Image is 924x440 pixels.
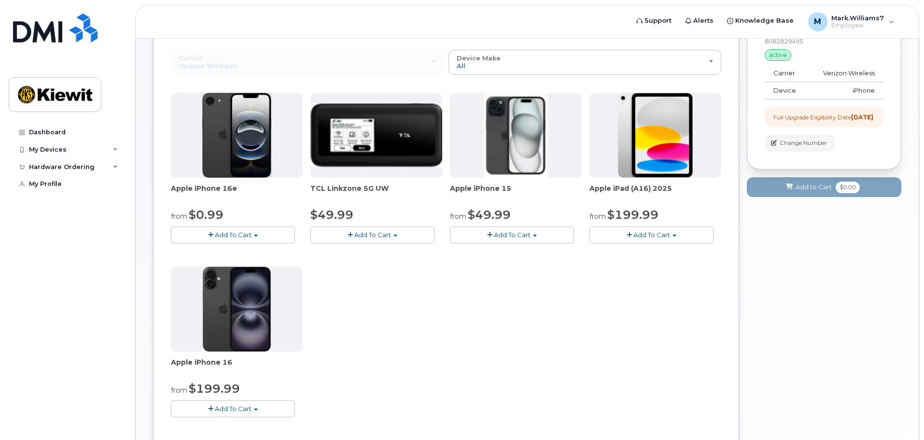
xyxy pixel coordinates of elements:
span: $199.99 [607,208,658,222]
button: Device Make All [448,50,721,75]
img: linkzone5g.png [310,103,442,167]
span: Add To Cart [215,405,252,412]
div: active [765,49,791,61]
a: Knowledge Base [720,11,800,30]
img: iphone_16_plus.png [203,267,271,352]
span: Knowledge Base [735,16,794,26]
button: Change Number [765,135,835,152]
a: Alerts [678,11,720,30]
span: Mark.Williams7 [831,14,884,22]
span: $49.99 [310,208,353,222]
iframe: Messenger Launcher [882,398,917,433]
div: Apple iPhone 15 [450,184,582,203]
span: All [457,62,465,70]
span: Add To Cart [633,231,670,239]
td: Verizon Wireless [808,65,883,82]
button: Add To Cart [171,400,295,417]
span: M [814,16,821,28]
span: Add To Cart [215,231,252,239]
span: $199.99 [189,382,240,396]
small: from [171,386,187,395]
img: iphone16e.png [202,93,272,178]
td: Device [765,82,808,99]
span: Device Make [457,54,501,62]
span: $49.99 [468,208,511,222]
td: iPhone [808,82,883,99]
a: Support [630,11,678,30]
div: Full Upgrade Eligibility Date [773,113,873,121]
strong: [DATE] [851,114,873,121]
td: Carrier [765,65,808,82]
span: Support [644,16,672,26]
button: Add To Cart [450,227,574,243]
span: Employee [831,22,884,29]
span: Change Number [780,139,827,147]
button: Add To Cart [310,227,434,243]
button: Add to Cart $0.00 [747,177,901,197]
span: Add To Cart [494,231,531,239]
button: Add To Cart [589,227,714,243]
div: Apple iPhone 16 [171,357,303,377]
img: iphone15.jpg [484,93,548,178]
span: $0.99 [189,208,224,222]
div: Apple iPad (A16) 2025 [589,184,721,203]
span: Add To Cart [354,231,391,239]
span: $0.00 [836,182,860,193]
div: 8082829495 [765,37,883,45]
img: ipad_11.png [618,93,693,178]
span: Alerts [693,16,714,26]
span: Add to Cart [796,183,832,192]
div: Apple iPhone 16e [171,184,303,203]
small: from [171,212,187,221]
small: from [589,212,606,221]
div: TCL Linkzone 5G UW [310,184,442,203]
div: Mark.Williams7 [801,12,901,31]
small: from [450,212,466,221]
button: Add To Cart [171,227,295,243]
